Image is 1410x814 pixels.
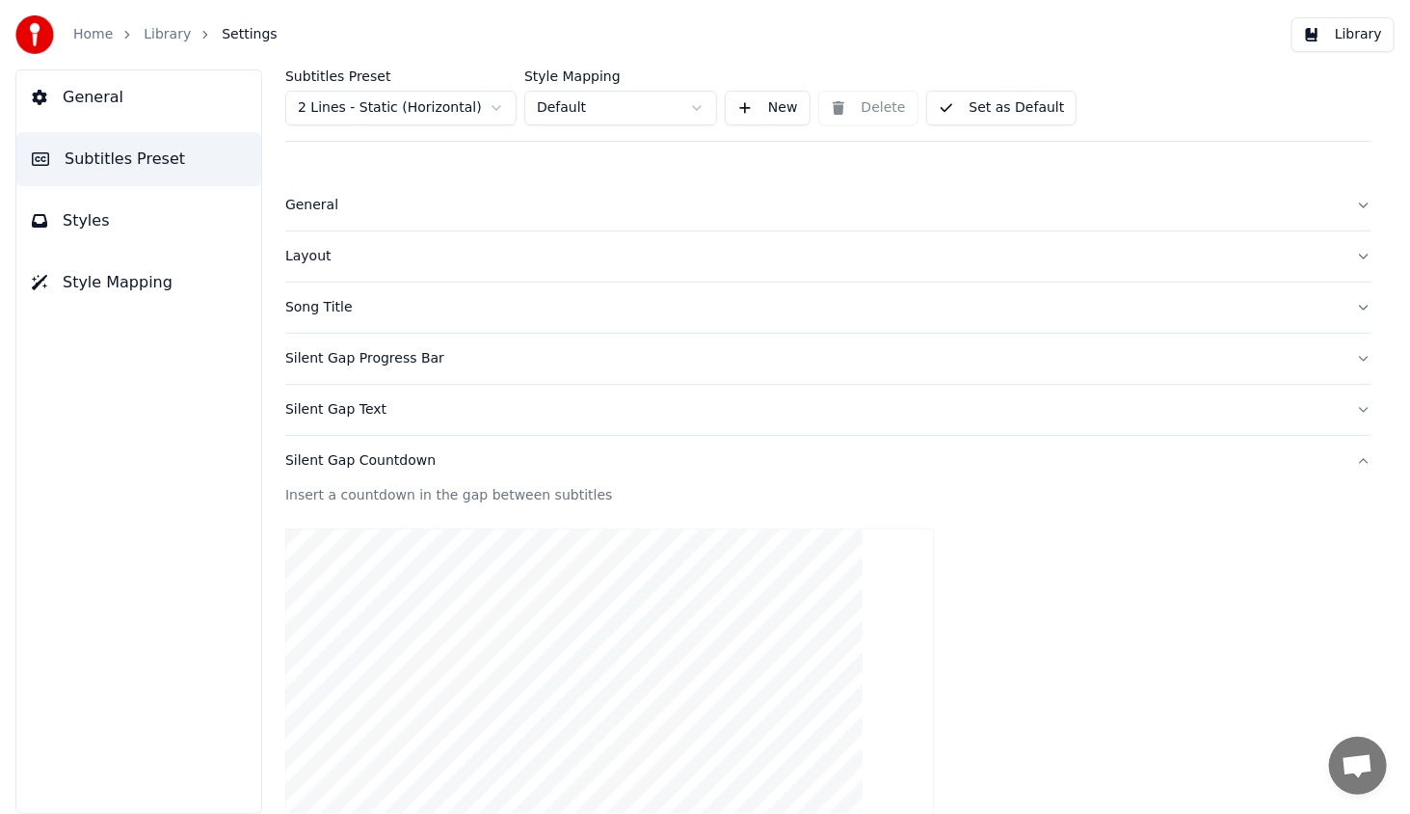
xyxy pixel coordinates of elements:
div: Silent Gap Text [285,400,1341,420]
button: Styles [16,194,261,248]
button: Silent Gap Countdown [285,436,1371,486]
label: Subtitles Preset [285,69,517,83]
button: Subtitles Preset [16,132,261,186]
button: General [285,180,1371,231]
nav: breadcrumb [73,25,278,44]
button: Style Mapping [16,256,261,310]
div: Silent Gap Progress Bar [285,349,1341,368]
button: Song Title [285,283,1371,333]
button: Library [1291,17,1395,52]
button: Silent Gap Text [285,385,1371,435]
button: Set as Default [926,91,1077,125]
button: General [16,70,261,124]
div: Silent Gap Countdown [285,451,1341,471]
button: Layout [285,231,1371,282]
div: Song Title [285,298,1341,317]
button: New [725,91,811,125]
img: youka [15,15,54,54]
div: Insert a countdown in the gap between subtitles [285,486,1371,505]
span: Subtitles Preset [65,148,185,171]
a: Library [144,25,191,44]
span: Styles [63,209,110,232]
span: Style Mapping [63,271,173,294]
a: Home [73,25,113,44]
div: פתח צ'אט [1329,737,1387,795]
div: Layout [285,247,1341,266]
span: General [63,86,123,109]
label: Style Mapping [524,69,717,83]
button: Silent Gap Progress Bar [285,334,1371,384]
span: Settings [222,25,277,44]
div: General [285,196,1341,215]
